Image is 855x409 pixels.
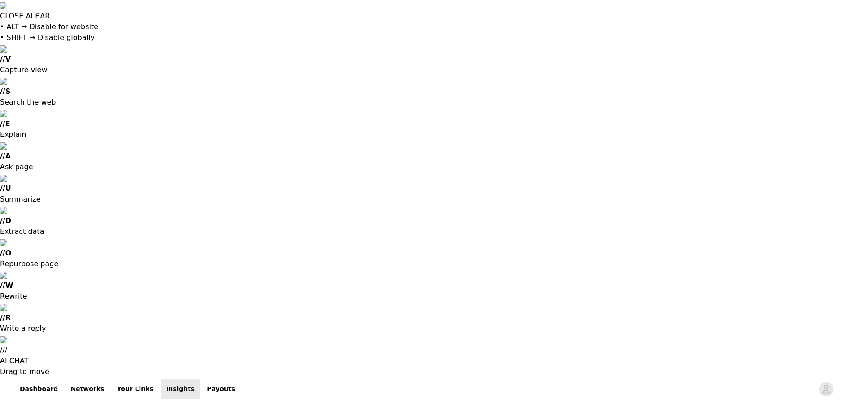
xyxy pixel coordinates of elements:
[111,379,159,399] a: Your Links
[822,382,830,396] div: avatar
[161,379,200,399] a: Insights
[202,379,241,399] a: Payouts
[14,379,63,399] a: Dashboard
[65,379,110,399] a: Networks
